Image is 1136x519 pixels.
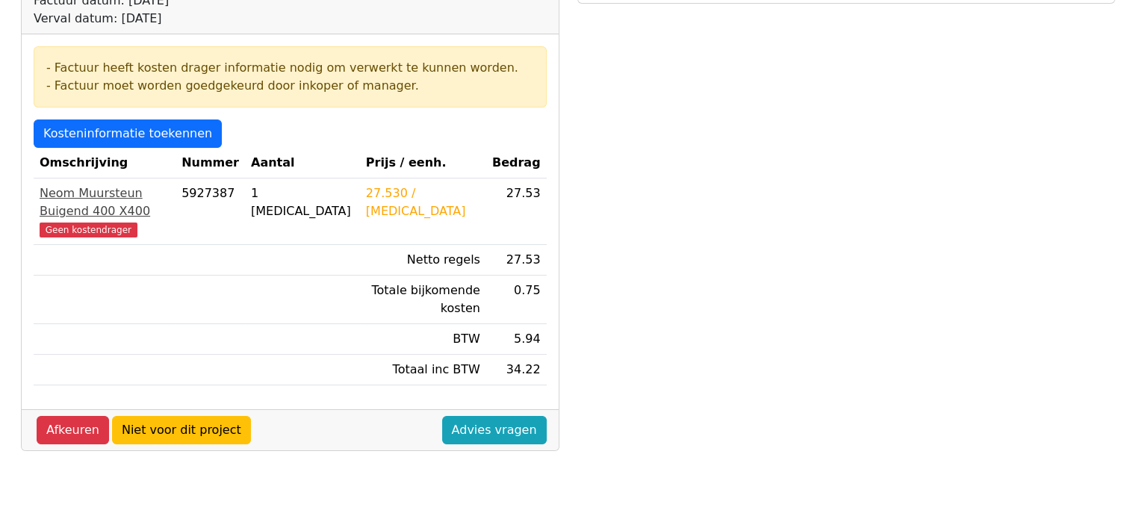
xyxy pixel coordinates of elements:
[40,184,170,220] div: Neom Muursteun Buigend 400 X400
[40,184,170,238] a: Neom Muursteun Buigend 400 X400Geen kostendrager
[37,416,109,444] a: Afkeuren
[360,148,486,178] th: Prijs / eenh.
[442,416,547,444] a: Advies vragen
[251,184,354,220] div: 1 [MEDICAL_DATA]
[486,148,547,178] th: Bedrag
[486,324,547,355] td: 5.94
[46,59,534,77] div: - Factuur heeft kosten drager informatie nodig om verwerkt te kunnen worden.
[34,119,222,148] a: Kosteninformatie toekennen
[46,77,534,95] div: - Factuur moet worden goedgekeurd door inkoper of manager.
[176,178,245,245] td: 5927387
[40,223,137,237] span: Geen kostendrager
[486,178,547,245] td: 27.53
[360,276,486,324] td: Totale bijkomende kosten
[486,355,547,385] td: 34.22
[486,245,547,276] td: 27.53
[360,245,486,276] td: Netto regels
[360,355,486,385] td: Totaal inc BTW
[112,416,251,444] a: Niet voor dit project
[486,276,547,324] td: 0.75
[245,148,360,178] th: Aantal
[360,324,486,355] td: BTW
[366,184,480,220] div: 27.530 / [MEDICAL_DATA]
[34,10,485,28] div: Verval datum: [DATE]
[176,148,245,178] th: Nummer
[34,148,176,178] th: Omschrijving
